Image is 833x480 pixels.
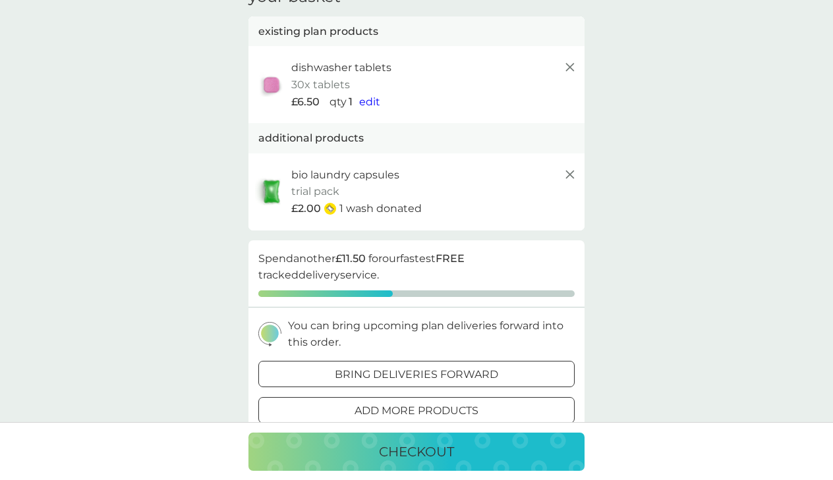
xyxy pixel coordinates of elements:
strong: £11.50 [335,252,366,265]
p: 1 wash donated [339,200,422,217]
p: trial pack [291,183,339,200]
p: 30x tablets [291,76,350,93]
img: delivery-schedule.svg [258,322,281,346]
button: add more products [258,397,575,423]
p: checkout [379,441,454,462]
p: Spend another for our fastest tracked delivery service. [258,250,575,284]
p: add more products [355,402,478,419]
span: £2.00 [291,200,321,217]
p: qty [330,93,347,111]
p: existing plan products [258,23,378,40]
span: edit [359,95,380,108]
p: bring deliveries forward [335,366,498,383]
p: 1 [349,93,353,111]
p: dishwasher tablets [291,59,391,76]
strong: FREE [436,252,465,265]
button: bring deliveries forward [258,361,575,387]
span: £6.50 [291,93,320,111]
p: bio laundry capsules [291,167,399,184]
button: edit [359,93,380,111]
button: checkout [248,433,585,471]
p: additional products [258,130,364,147]
p: You can bring upcoming plan deliveries forward into this order. [288,317,575,351]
